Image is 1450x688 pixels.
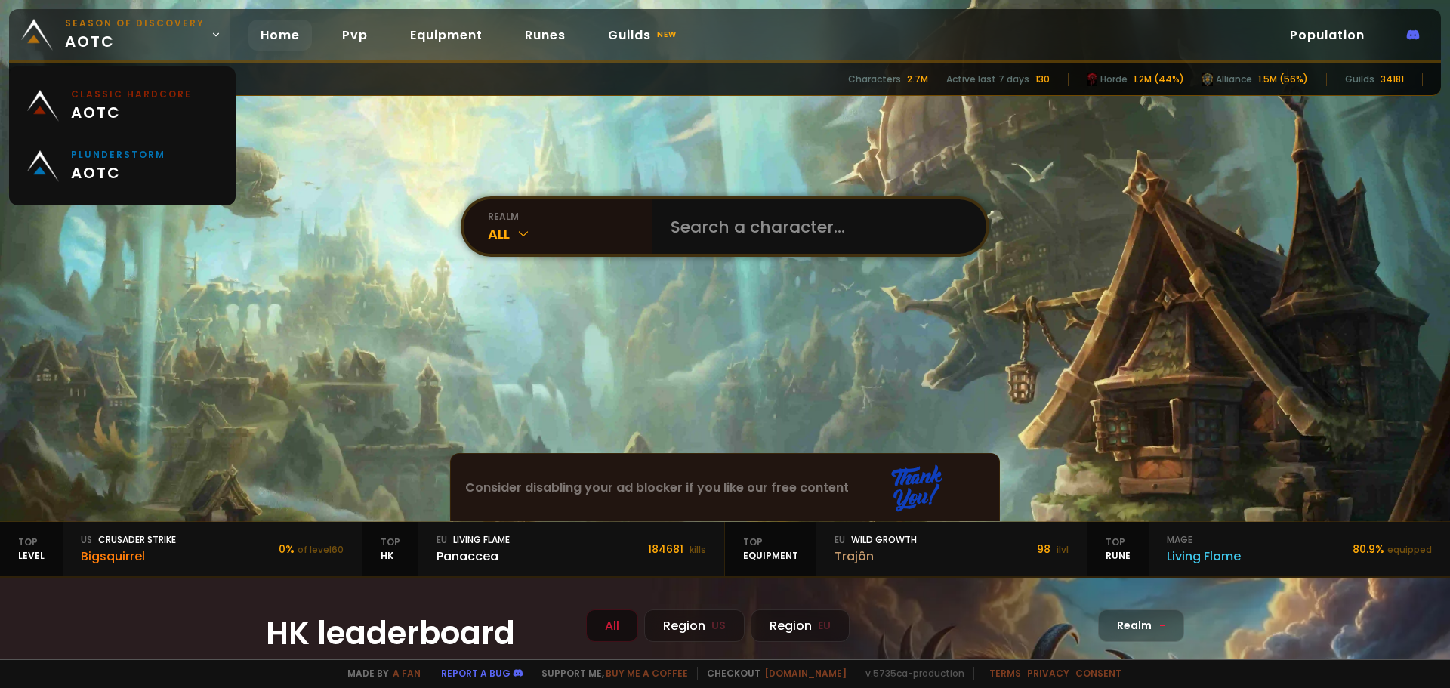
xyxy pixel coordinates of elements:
small: US [711,618,726,634]
div: All [488,224,652,244]
a: Runes [513,20,578,51]
small: EU [818,618,831,634]
span: us [81,533,92,547]
a: Guildsnew [596,20,692,51]
div: Crusader Strike [81,533,176,547]
a: Consent [1075,667,1121,680]
div: 184681 [648,541,706,557]
div: 2.7M [907,73,928,86]
div: Living Flame [437,533,510,547]
span: - [1159,618,1165,634]
div: Horde [1087,73,1128,86]
a: Equipment [398,20,495,51]
div: equipment [725,522,816,576]
a: Season of Discoveryaotc [9,9,230,60]
small: kills [690,543,706,556]
a: a fan [393,667,421,680]
div: Wild Growth [835,533,917,547]
a: Report a bug [441,667,511,680]
a: Pvp [330,20,380,51]
small: Season of Discovery [65,17,205,30]
div: 0 % [279,541,344,557]
small: Classic Hardcore [71,88,192,101]
div: Trajân [835,547,917,566]
div: 80.9 % [1353,541,1432,557]
div: 98 [1037,541,1069,557]
div: Active last 7 days [946,73,1029,86]
span: aotc [65,17,205,53]
small: Plunderstorm [71,148,165,162]
input: Search a character... [662,199,968,254]
a: Home [248,20,312,51]
a: [DOMAIN_NAME] [764,667,847,680]
span: eu [437,533,447,547]
div: HK [362,522,418,576]
div: Region [644,609,745,642]
small: equipped [1387,543,1432,556]
span: Top [18,535,45,549]
span: aotc [71,101,192,124]
span: Support me, [532,667,688,680]
div: Consider disabling your ad blocker if you like our free content [451,454,999,521]
a: Terms [989,667,1021,680]
div: Panaccea [437,547,510,566]
img: horde [1087,73,1097,86]
span: Checkout [697,667,847,680]
div: All [586,609,638,642]
a: TopequipmenteuWild GrowthTrajân98 ilvl [725,522,1087,576]
span: aotc [71,162,165,184]
span: Made by [338,667,421,680]
a: Plunderstormaotc [18,136,227,196]
small: ilvl [1057,543,1069,556]
div: 1.2M (44%) [1134,73,1184,86]
img: horde [1202,73,1213,86]
div: Region [751,609,850,642]
span: Top [743,535,798,549]
a: Privacy [1027,667,1069,680]
a: TopRunemageLiving Flame80.9%equipped [1087,522,1450,576]
div: 1.5M (56%) [1258,73,1308,86]
div: Bigsquirrel [81,547,176,566]
h1: HK leaderboard [266,609,568,657]
small: of level 60 [298,543,344,556]
small: new [654,26,680,44]
span: Top [381,535,400,549]
div: 130 [1035,73,1050,86]
span: eu [835,533,845,547]
span: Top [1106,535,1131,549]
div: Guilds [1345,73,1374,86]
span: v. 5735ca - production [856,667,964,680]
div: Realm [1098,609,1184,642]
div: Alliance [1202,73,1252,86]
div: Living Flame [1167,547,1241,566]
a: Population [1278,20,1377,51]
span: mage [1167,533,1192,547]
a: Buy me a coffee [606,667,688,680]
div: 34181 [1381,73,1404,86]
h4: Characters with the most honorable kills on SOD [266,657,568,676]
div: Rune [1087,522,1149,576]
a: Classic Hardcoreaotc [18,76,227,136]
div: Characters [848,73,901,86]
div: realm [488,210,652,224]
a: TopHKeuLiving FlamePanaccea184681 kills [362,522,725,576]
